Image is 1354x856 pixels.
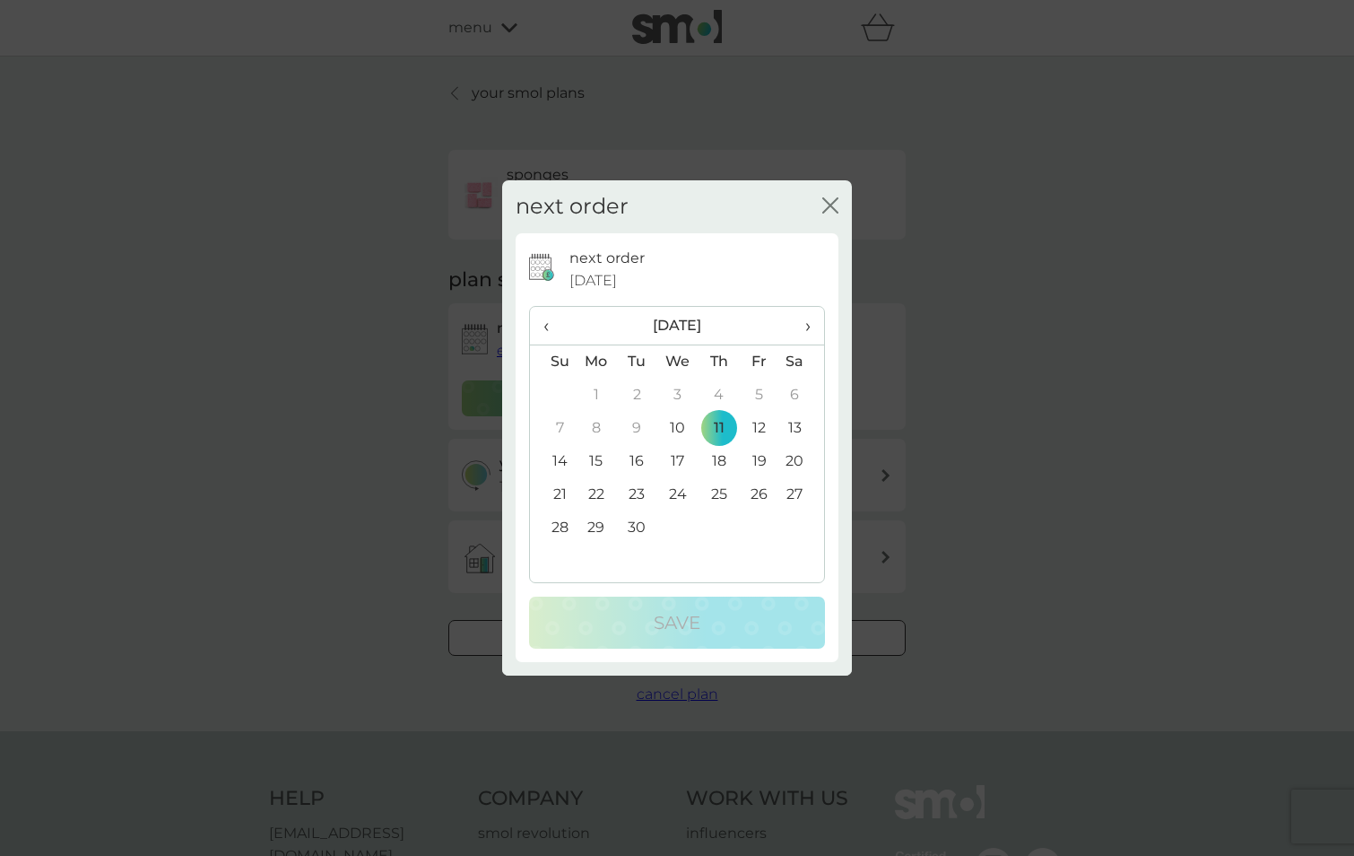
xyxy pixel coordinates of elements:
span: [DATE] [569,269,617,293]
span: › [793,307,811,345]
td: 25 [699,478,739,511]
th: Tu [617,345,657,379]
td: 13 [779,412,824,445]
td: 14 [530,445,576,478]
td: 26 [739,478,779,511]
td: 22 [576,478,617,511]
th: Mo [576,345,617,379]
td: 23 [617,478,657,511]
th: We [657,345,699,379]
td: 6 [779,379,824,412]
td: 24 [657,478,699,511]
td: 7 [530,412,576,445]
th: Su [530,345,576,379]
td: 19 [739,445,779,478]
td: 21 [530,478,576,511]
button: close [822,197,838,216]
td: 27 [779,478,824,511]
span: ‹ [543,307,562,345]
td: 3 [657,379,699,412]
td: 4 [699,379,739,412]
td: 17 [657,445,699,478]
th: [DATE] [576,307,779,345]
td: 12 [739,412,779,445]
td: 29 [576,511,617,545]
h2: next order [516,194,629,220]
td: 18 [699,445,739,478]
p: next order [569,247,645,270]
td: 16 [617,445,657,478]
td: 20 [779,445,824,478]
td: 2 [617,379,657,412]
td: 5 [739,379,779,412]
td: 15 [576,445,617,478]
th: Sa [779,345,824,379]
td: 11 [699,412,739,445]
td: 9 [617,412,657,445]
th: Fr [739,345,779,379]
td: 10 [657,412,699,445]
td: 1 [576,379,617,412]
td: 28 [530,511,576,545]
td: 8 [576,412,617,445]
th: Th [699,345,739,379]
p: Save [654,608,700,637]
button: Save [529,597,825,649]
td: 30 [617,511,657,545]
